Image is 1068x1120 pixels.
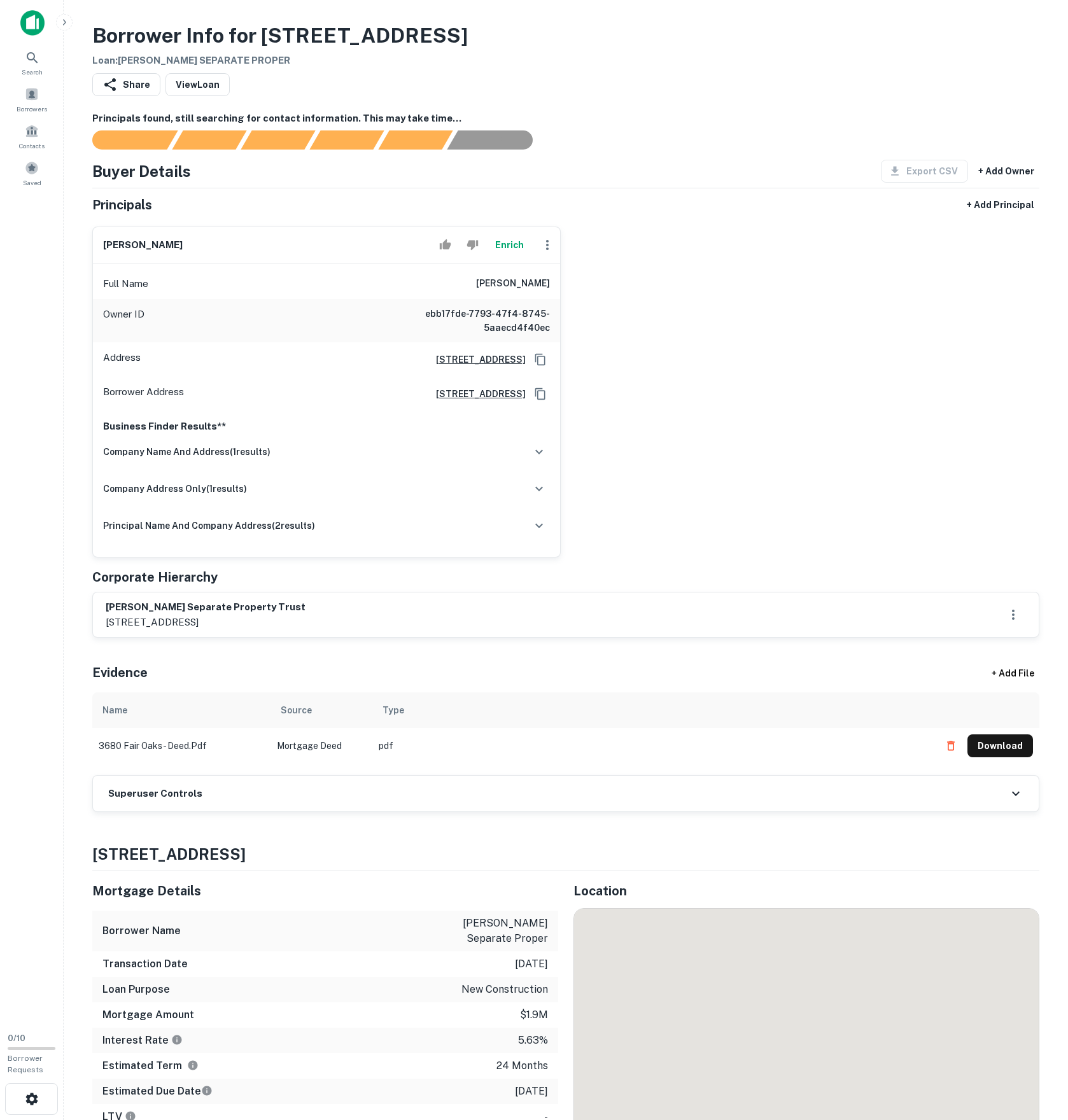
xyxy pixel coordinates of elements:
[102,703,127,718] div: Name
[103,276,148,291] p: Full Name
[20,10,45,36] img: capitalize-icon.png
[531,384,550,403] button: Copy Address
[92,53,468,68] h6: Loan : [PERSON_NAME] SEPARATE PROPER
[397,307,550,335] h6: ebb17fde-7793-47f4-8745-5aaecd4f40ec
[433,916,548,946] p: [PERSON_NAME] separate proper
[92,111,1039,126] h6: Principals found, still searching for contact information. This may take time...
[4,82,60,116] a: Borrowers
[171,1034,183,1046] svg: The interest rates displayed on the website are for informational purposes only and may be report...
[172,130,246,150] div: Your request is received and processing...
[165,73,230,96] a: ViewLoan
[271,728,372,764] td: Mortgage Deed
[372,728,933,764] td: pdf
[92,692,271,728] th: Name
[102,956,188,972] h6: Transaction Date
[531,350,550,369] button: Copy Address
[92,160,191,183] h4: Buyer Details
[92,692,1039,775] div: scrollable content
[106,600,306,615] h6: [PERSON_NAME] separate property trust
[518,1033,548,1048] p: 5.63%
[187,1060,199,1071] svg: Term is based on a standard schedule for this type of loan.
[108,787,202,801] h6: Superuser Controls
[476,276,550,291] h6: [PERSON_NAME]
[102,982,170,997] h6: Loan Purpose
[103,482,247,496] h6: company address only ( 1 results)
[1004,1018,1068,1079] iframe: Chat Widget
[103,445,271,459] h6: company name and address ( 1 results)
[103,384,184,403] p: Borrower Address
[241,130,315,150] div: Documents found, AI parsing details...
[92,728,271,764] td: 3680 fair oaks - deed.pdf
[92,663,148,682] h5: Evidence
[8,1033,25,1043] span: 0 / 10
[461,232,484,258] button: Reject
[4,156,60,190] a: Saved
[22,67,43,77] span: Search
[19,141,45,151] span: Contacts
[968,662,1057,685] div: + Add File
[17,104,47,114] span: Borrowers
[962,193,1039,216] button: + Add Principal
[939,736,962,756] button: Delete file
[515,956,548,972] p: [DATE]
[426,387,526,401] a: [STREET_ADDRESS]
[102,923,181,939] h6: Borrower Name
[103,307,144,335] p: Owner ID
[77,130,172,150] div: Sending borrower request to AI...
[573,881,1039,900] h5: Location
[4,119,60,153] a: Contacts
[383,703,404,718] div: Type
[461,982,548,997] p: new construction
[102,1033,183,1048] h6: Interest Rate
[8,1054,43,1074] span: Borrower Requests
[102,1058,199,1074] h6: Estimated Term
[103,350,141,369] p: Address
[92,73,160,96] button: Share
[372,692,933,728] th: Type
[973,160,1039,183] button: + Add Owner
[106,615,306,630] p: [STREET_ADDRESS]
[967,734,1033,757] button: Download
[281,703,312,718] div: Source
[489,232,530,258] button: Enrich
[103,238,183,253] h6: [PERSON_NAME]
[520,1007,548,1023] p: $1.9m
[102,1007,194,1023] h6: Mortgage Amount
[92,568,218,587] h5: Corporate Hierarchy
[92,881,558,900] h5: Mortgage Details
[4,45,60,80] a: Search
[447,130,548,150] div: AI fulfillment process complete.
[23,178,41,188] span: Saved
[102,1084,213,1099] h6: Estimated Due Date
[426,353,526,367] a: [STREET_ADDRESS]
[92,195,152,214] h5: Principals
[103,519,315,533] h6: principal name and company address ( 2 results)
[309,130,384,150] div: Principals found, AI now looking for contact information...
[496,1058,548,1074] p: 24 months
[201,1085,213,1096] svg: Estimate is based on a standard schedule for this type of loan.
[92,843,1039,865] h4: [STREET_ADDRESS]
[92,20,468,51] h3: Borrower Info for [STREET_ADDRESS]
[378,130,453,150] div: Principals found, still searching for contact information. This may take time...
[103,419,550,434] p: Business Finder Results**
[434,232,456,258] button: Accept
[515,1084,548,1099] p: [DATE]
[271,692,372,728] th: Source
